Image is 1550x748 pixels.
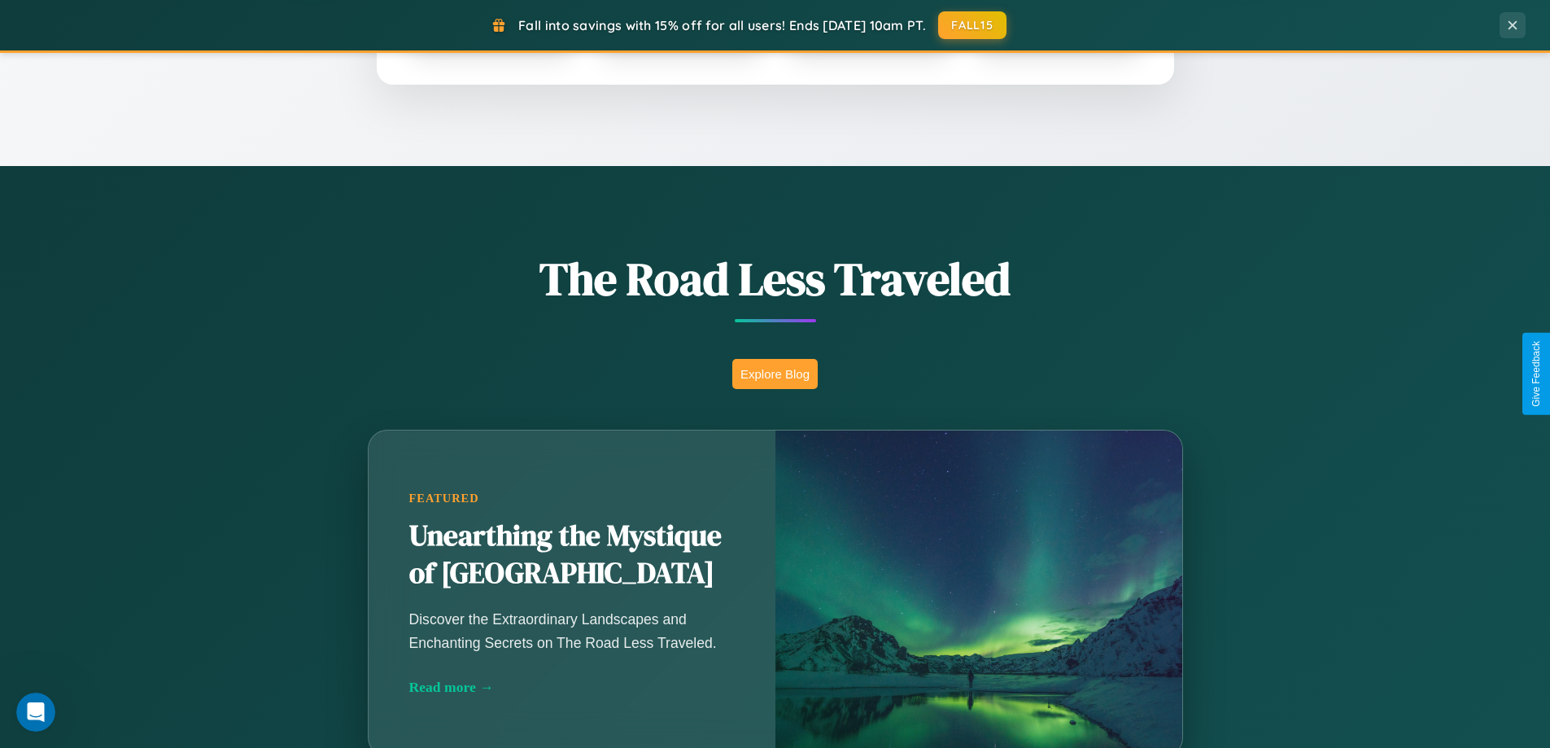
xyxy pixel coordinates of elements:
button: Explore Blog [732,359,818,389]
button: FALL15 [938,11,1006,39]
p: Discover the Extraordinary Landscapes and Enchanting Secrets on The Road Less Traveled. [409,608,735,654]
h1: The Road Less Traveled [287,247,1264,310]
span: Fall into savings with 15% off for all users! Ends [DATE] 10am PT. [518,17,926,33]
div: Read more → [409,679,735,696]
h2: Unearthing the Mystique of [GEOGRAPHIC_DATA] [409,518,735,593]
iframe: Intercom live chat [16,693,55,732]
div: Give Feedback [1530,341,1542,407]
div: Featured [409,492,735,505]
